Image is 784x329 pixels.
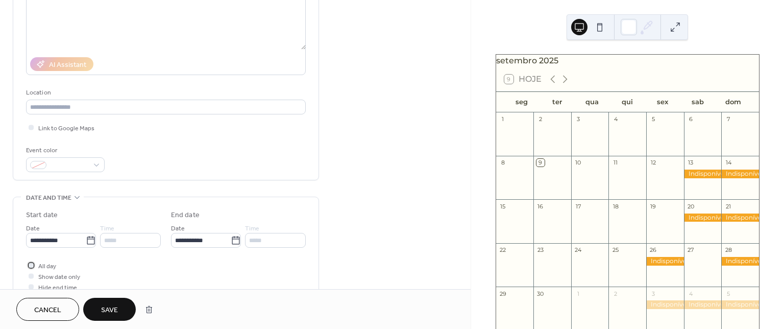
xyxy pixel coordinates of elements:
div: 27 [687,246,695,254]
div: Indisponível [646,300,684,309]
div: 5 [649,115,657,123]
div: qua [575,92,610,112]
div: 2 [611,290,619,297]
div: 23 [536,246,544,254]
div: Event color [26,145,103,156]
button: Cancel [16,298,79,321]
div: 14 [724,159,732,167]
div: Indisponível [684,214,722,222]
div: Indisponível [684,300,722,309]
div: 17 [574,202,582,210]
span: Time [245,223,259,234]
div: 6 [687,115,695,123]
div: 3 [649,290,657,297]
div: 2 [536,115,544,123]
div: 4 [687,290,695,297]
div: Start date [26,210,58,221]
div: 5 [724,290,732,297]
span: All day [38,261,56,272]
div: End date [171,210,200,221]
span: Save [101,305,118,316]
button: Save [83,298,136,321]
span: Date [171,223,185,234]
div: 15 [499,202,507,210]
div: 16 [536,202,544,210]
div: 7 [724,115,732,123]
div: 9 [536,159,544,167]
div: sex [645,92,680,112]
div: 26 [649,246,657,254]
div: Indisponível [721,214,759,222]
div: Indisponível [721,257,759,266]
div: 28 [724,246,732,254]
div: 12 [649,159,657,167]
div: 25 [611,246,619,254]
div: 29 [499,290,507,297]
div: 24 [574,246,582,254]
div: 18 [611,202,619,210]
span: Show date only [38,272,80,283]
div: qui [610,92,645,112]
div: 11 [611,159,619,167]
div: Indisponível [721,170,759,178]
div: 30 [536,290,544,297]
div: 4 [611,115,619,123]
span: Date and time [26,193,71,203]
div: 21 [724,202,732,210]
span: Hide end time [38,283,77,293]
div: Location [26,87,304,98]
div: sab [680,92,716,112]
span: Time [100,223,114,234]
div: seg [504,92,540,112]
div: 1 [574,290,582,297]
div: 22 [499,246,507,254]
div: Indisponível [721,300,759,309]
div: 1 [499,115,507,123]
span: Cancel [34,305,61,316]
div: 8 [499,159,507,167]
div: 20 [687,202,695,210]
div: Indisponível [646,257,684,266]
div: 3 [574,115,582,123]
div: setembro 2025 [496,55,759,67]
div: 19 [649,202,657,210]
div: 13 [687,159,695,167]
div: 10 [574,159,582,167]
div: Indisponível [684,170,722,178]
span: Date [26,223,40,234]
span: Link to Google Maps [38,123,94,134]
div: ter [540,92,575,112]
div: dom [716,92,751,112]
